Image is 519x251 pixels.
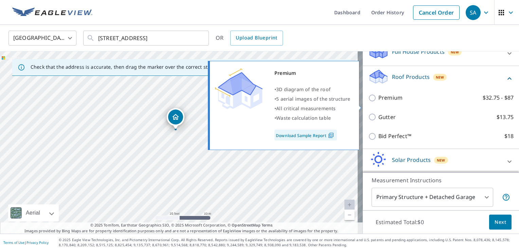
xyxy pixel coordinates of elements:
[276,115,331,121] span: Waste calculation table
[274,85,351,94] div: •
[26,240,49,245] a: Privacy Policy
[378,132,411,140] p: Bid Perfect™
[3,240,24,245] a: Terms of Use
[392,156,431,164] p: Solar Products
[230,31,283,46] a: Upload Blueprint
[274,113,351,123] div: •
[392,73,430,81] p: Roof Products
[8,204,59,221] div: Aerial
[437,157,445,163] span: New
[368,152,514,171] div: Solar ProductsNew
[262,222,273,228] a: Terms
[3,240,49,245] p: |
[495,218,506,227] span: Next
[466,5,481,20] div: SA
[436,74,444,80] span: New
[504,132,514,140] p: $18
[497,113,514,121] p: $13.75
[370,215,429,230] p: Estimated Total: $0
[413,5,460,20] a: Cancel Order
[344,200,355,210] a: Current Level 20, Zoom In Disabled
[326,132,336,138] img: Pdf Icon
[24,204,42,221] div: Aerial
[276,105,336,112] span: All critical measurements
[215,68,263,109] img: Premium
[274,94,351,104] div: •
[236,34,277,42] span: Upload Blueprint
[232,222,260,228] a: OpenStreetMap
[8,29,76,48] div: [GEOGRAPHIC_DATA]
[378,113,396,121] p: Gutter
[274,130,337,140] a: Download Sample Report
[98,29,195,48] input: Search by address or latitude-longitude
[392,48,445,56] p: Full House Products
[276,86,330,93] span: 3D diagram of the roof
[502,193,510,201] span: Your report will include the primary structure and a detached garage if one exists.
[31,64,226,70] p: Check that the address is accurate, then drag the marker over the correct structure.
[378,94,402,102] p: Premium
[274,104,351,113] div: •
[368,44,514,63] div: Full House ProductsNew
[274,68,351,78] div: Premium
[216,31,283,46] div: OR
[12,7,92,18] img: EV Logo
[90,222,273,228] span: © 2025 TomTom, Earthstar Geographics SIO, © 2025 Microsoft Corporation, ©
[59,237,516,248] p: © 2025 Eagle View Technologies, Inc. and Pictometry International Corp. All Rights Reserved. Repo...
[368,69,514,88] div: Roof ProductsNew
[344,210,355,220] a: Current Level 20, Zoom Out
[167,108,184,129] div: Dropped pin, building 1, Residential property, 1802 Madison Ave SE Grand Rapids, MI 49507
[451,49,459,55] span: New
[483,94,514,102] p: $32.75 - $87
[489,215,512,230] button: Next
[276,96,350,102] span: 5 aerial images of the structure
[372,176,510,184] p: Measurement Instructions
[372,188,493,207] div: Primary Structure + Detached Garage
